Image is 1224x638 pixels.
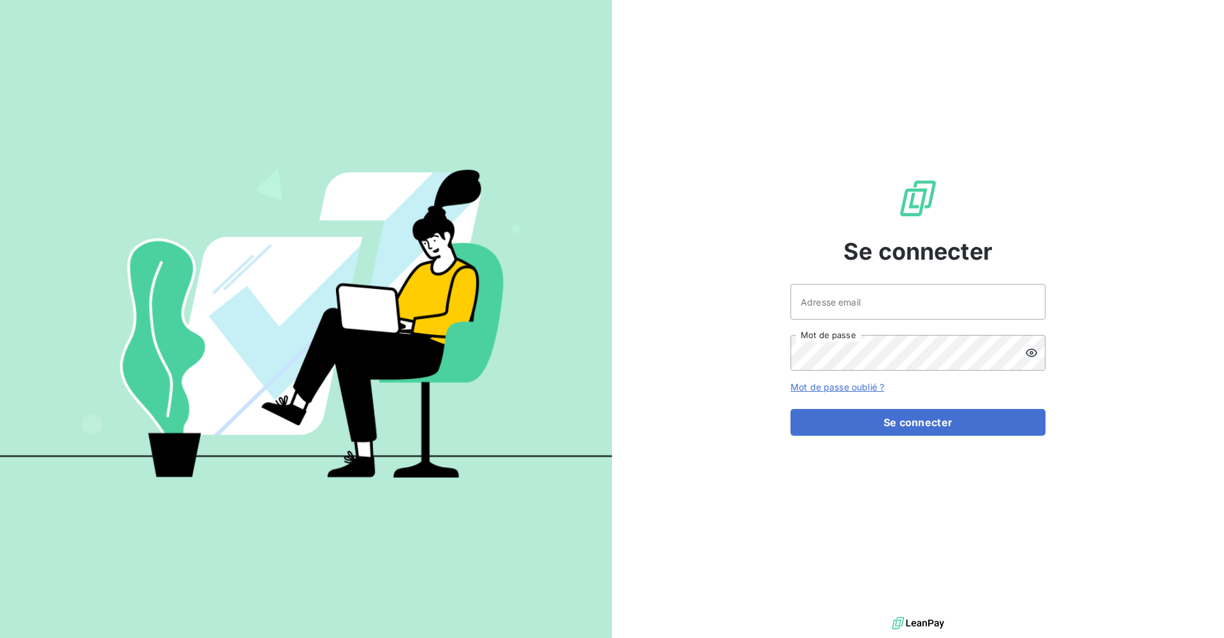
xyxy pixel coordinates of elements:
input: placeholder [790,284,1045,320]
button: Se connecter [790,409,1045,436]
img: Logo LeanPay [898,178,938,219]
span: Se connecter [843,234,993,269]
a: Mot de passe oublié ? [790,382,884,392]
img: logo [892,614,944,633]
